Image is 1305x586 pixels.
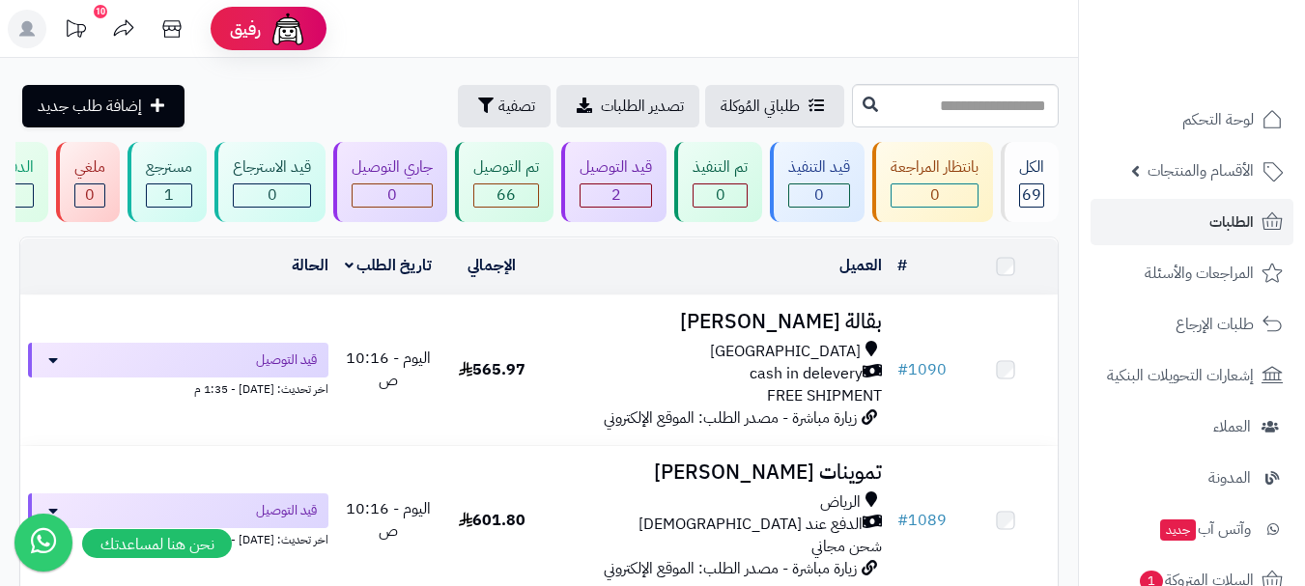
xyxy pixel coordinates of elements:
a: قيد التنفيذ 0 [766,142,868,222]
span: وآتس آب [1158,516,1251,543]
span: 0 [85,183,95,207]
span: 0 [814,183,824,207]
div: 66 [474,184,538,207]
span: 2 [611,183,621,207]
div: تم التوصيل [473,156,539,179]
span: 0 [268,183,277,207]
div: 2 [581,184,651,207]
a: المدونة [1091,455,1293,501]
span: 0 [716,183,725,207]
span: شحن مجاني [811,535,882,558]
h3: بقالة [PERSON_NAME] [552,311,882,333]
span: FREE SHIPMENT [767,384,882,407]
a: تم التوصيل 66 [451,142,557,222]
div: 10 [94,5,107,18]
a: تاريخ الطلب [345,254,433,277]
span: إضافة طلب جديد [38,95,142,118]
span: 0 [930,183,940,207]
span: طلباتي المُوكلة [721,95,800,118]
div: اخر تحديث: [DATE] - 1:35 م [28,377,328,398]
div: قيد التوصيل [580,156,652,179]
span: 565.97 [459,358,525,381]
a: الحالة [292,254,328,277]
span: # [897,358,908,381]
span: إشعارات التحويلات البنكية [1107,362,1254,389]
div: اخر تحديث: [DATE] - 1:35 م [28,528,328,548]
button: تصفية [458,85,551,127]
a: الكل69 [997,142,1063,222]
a: # [897,254,907,277]
a: قيد التوصيل 2 [557,142,670,222]
div: 0 [892,184,978,207]
span: العملاء [1213,413,1251,440]
div: قيد التنفيذ [788,156,850,179]
div: 0 [353,184,432,207]
h3: تموينات [PERSON_NAME] [552,461,882,484]
a: الإجمالي [468,254,516,277]
a: وآتس آبجديد [1091,506,1293,552]
a: الطلبات [1091,199,1293,245]
div: 0 [75,184,104,207]
a: #1089 [897,509,947,532]
span: 69 [1022,183,1041,207]
div: 0 [234,184,310,207]
img: logo-2.png [1174,54,1287,95]
span: 66 [496,183,516,207]
a: العملاء [1091,404,1293,450]
a: قيد الاسترجاع 0 [211,142,329,222]
a: تم التنفيذ 0 [670,142,766,222]
a: المراجعات والأسئلة [1091,250,1293,296]
span: الطلبات [1209,209,1254,236]
div: تم التنفيذ [693,156,748,179]
span: الدفع عند [DEMOGRAPHIC_DATA] [638,514,863,536]
a: طلبات الإرجاع [1091,301,1293,348]
a: إضافة طلب جديد [22,85,184,127]
span: 601.80 [459,509,525,532]
span: [GEOGRAPHIC_DATA] [710,341,861,363]
a: إشعارات التحويلات البنكية [1091,352,1293,399]
span: 0 [387,183,397,207]
a: #1090 [897,358,947,381]
div: جاري التوصيل [352,156,433,179]
span: قيد التوصيل [256,350,317,370]
span: # [897,509,908,532]
div: مسترجع [146,156,192,179]
span: تصفية [498,95,535,118]
a: مسترجع 1 [124,142,211,222]
a: تحديثات المنصة [51,10,99,53]
span: قيد التوصيل [256,501,317,520]
span: زيارة مباشرة - مصدر الطلب: الموقع الإلكتروني [604,557,857,580]
span: طلبات الإرجاع [1176,311,1254,338]
span: رفيق [230,17,261,41]
a: بانتظار المراجعة 0 [868,142,997,222]
div: بانتظار المراجعة [891,156,979,179]
span: المدونة [1208,464,1251,491]
div: ملغي [74,156,105,179]
img: ai-face.png [269,10,307,48]
span: الرياض [820,491,861,514]
span: 1 [164,183,174,207]
div: 1 [147,184,191,207]
span: المراجعات والأسئلة [1145,260,1254,287]
span: cash in delevery [750,363,863,385]
a: تصدير الطلبات [556,85,699,127]
div: 0 [789,184,849,207]
span: اليوم - 10:16 ص [346,497,431,543]
div: الكل [1019,156,1044,179]
div: قيد الاسترجاع [233,156,311,179]
div: 0 [694,184,747,207]
a: ملغي 0 [52,142,124,222]
span: زيارة مباشرة - مصدر الطلب: الموقع الإلكتروني [604,406,857,430]
span: الأقسام والمنتجات [1148,157,1254,184]
span: اليوم - 10:16 ص [346,347,431,392]
span: لوحة التحكم [1182,106,1254,133]
a: العميل [839,254,882,277]
span: تصدير الطلبات [601,95,684,118]
a: جاري التوصيل 0 [329,142,451,222]
a: طلباتي المُوكلة [705,85,844,127]
span: جديد [1160,519,1196,541]
a: لوحة التحكم [1091,97,1293,143]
